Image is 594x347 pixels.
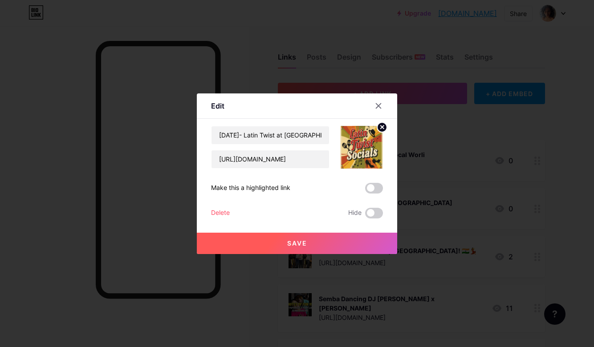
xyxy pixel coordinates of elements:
span: Save [287,239,307,247]
div: Edit [211,101,224,111]
input: URL [212,150,329,168]
img: link_thumbnail [340,126,383,169]
button: Save [197,233,397,254]
div: Make this a highlighted link [211,183,290,194]
input: Title [212,126,329,144]
span: Hide [348,208,362,218]
div: Delete [211,208,230,218]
